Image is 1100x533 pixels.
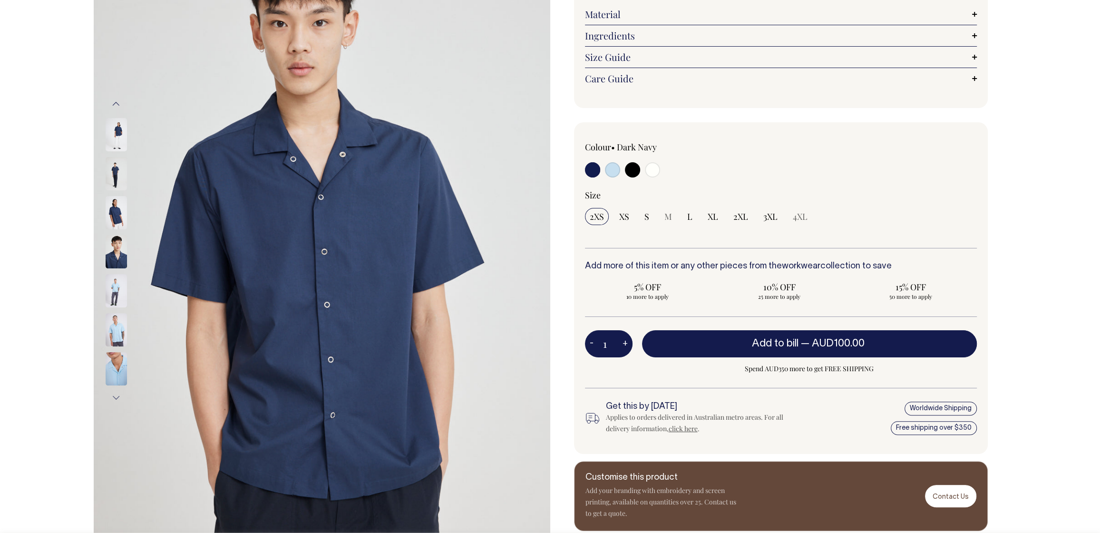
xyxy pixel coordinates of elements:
span: XL [708,211,718,222]
input: 10% OFF 25 more to apply [716,278,842,303]
button: + [618,335,633,354]
span: 25 more to apply [721,293,837,300]
span: Add to bill [752,339,798,348]
span: Spend AUD350 more to get FREE SHIPPING [642,363,977,375]
span: 4XL [793,211,808,222]
a: Ingredients [585,30,977,41]
span: — [801,339,867,348]
button: - [585,335,598,354]
span: 3XL [763,211,778,222]
h6: Customise this product [585,473,738,483]
span: M [664,211,672,222]
span: L [687,211,692,222]
input: 15% OFF 50 more to apply [848,278,974,303]
a: click here [669,424,698,433]
a: Size Guide [585,51,977,63]
div: Applies to orders delivered in Australian metro areas. For all delivery information, . [606,412,799,434]
a: Care Guide [585,73,977,84]
div: Size [585,189,977,201]
span: 5% OFF [590,281,706,293]
input: 4XL [788,208,812,225]
span: 2XS [590,211,604,222]
button: Next [109,387,123,408]
input: XL [703,208,723,225]
span: AUD100.00 [812,339,865,348]
img: dark-navy [106,118,127,151]
input: XS [614,208,634,225]
span: 10% OFF [721,281,837,293]
button: Previous [109,93,123,115]
span: 50 more to apply [853,293,969,300]
input: L [682,208,697,225]
span: 2XL [733,211,748,222]
input: 2XS [585,208,609,225]
button: Add to bill —AUD100.00 [642,330,977,357]
img: true-blue [106,313,127,346]
span: • [611,141,615,153]
a: Material [585,9,977,20]
div: Colour [585,141,742,153]
label: Dark Navy [617,141,657,153]
input: 3XL [759,208,782,225]
img: true-blue [106,274,127,307]
img: true-blue [106,352,127,385]
span: S [644,211,649,222]
span: 15% OFF [853,281,969,293]
input: 5% OFF 10 more to apply [585,278,711,303]
h6: Get this by [DATE] [606,402,799,412]
p: Add your branding with embroidery and screen printing, available on quantities over 25. Contact u... [585,485,738,519]
img: dark-navy [106,235,127,268]
span: 10 more to apply [590,293,706,300]
input: S [640,208,654,225]
img: dark-navy [106,157,127,190]
span: XS [619,211,629,222]
h6: Add more of this item or any other pieces from the collection to save [585,262,977,271]
a: Contact Us [925,485,976,507]
a: workwear [782,262,820,270]
input: 2XL [729,208,753,225]
img: dark-navy [106,196,127,229]
input: M [660,208,677,225]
